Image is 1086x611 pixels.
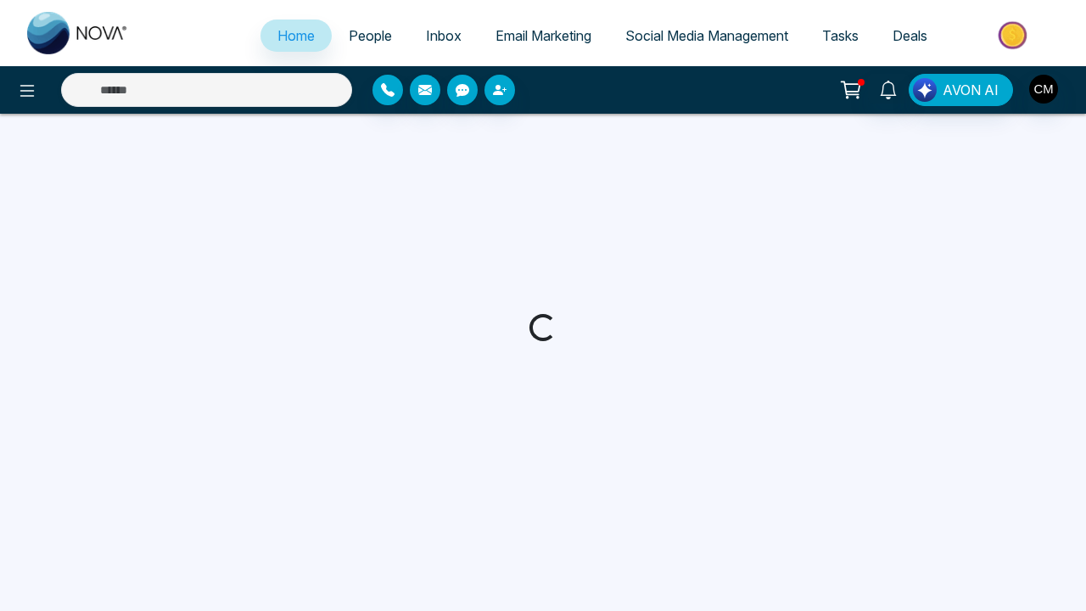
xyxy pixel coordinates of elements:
img: User Avatar [1029,75,1058,104]
a: People [332,20,409,52]
a: Home [260,20,332,52]
a: Email Marketing [479,20,608,52]
span: Tasks [822,27,859,44]
img: Nova CRM Logo [27,12,129,54]
span: AVON AI [943,80,999,100]
span: Social Media Management [625,27,788,44]
a: Inbox [409,20,479,52]
span: People [349,27,392,44]
a: Deals [876,20,944,52]
span: Deals [893,27,927,44]
span: Home [277,27,315,44]
button: AVON AI [909,74,1013,106]
span: Email Marketing [495,27,591,44]
a: Tasks [805,20,876,52]
a: Social Media Management [608,20,805,52]
span: Inbox [426,27,462,44]
img: Lead Flow [913,78,937,102]
img: Market-place.gif [953,16,1076,54]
